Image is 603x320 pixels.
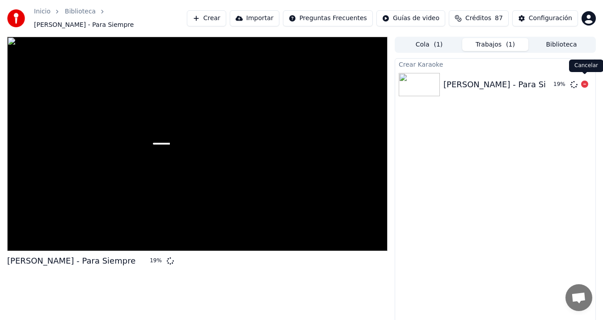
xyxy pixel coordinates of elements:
div: Chat abierto [565,284,592,311]
a: Biblioteca [65,7,96,16]
div: [PERSON_NAME] - Para Siempre [443,78,572,91]
div: 19 % [553,81,567,88]
span: ( 1 ) [434,40,443,49]
nav: breadcrumb [34,7,187,30]
span: ( 1 ) [506,40,515,49]
button: Créditos87 [449,10,509,26]
button: Preguntas Frecuentes [283,10,373,26]
button: Importar [230,10,279,26]
a: Inicio [34,7,51,16]
button: Crear [187,10,226,26]
div: [PERSON_NAME] - Para Siempre [7,255,135,267]
button: Cola [396,38,462,51]
div: Configuración [529,14,572,23]
button: Biblioteca [528,38,595,51]
div: Crear Karaoke [395,59,595,69]
span: Créditos [465,14,491,23]
img: youka [7,9,25,27]
span: [PERSON_NAME] - Para Siempre [34,21,134,30]
button: Trabajos [462,38,528,51]
span: 87 [495,14,503,23]
button: Guías de video [376,10,445,26]
div: 19 % [150,257,163,265]
button: Configuración [512,10,578,26]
